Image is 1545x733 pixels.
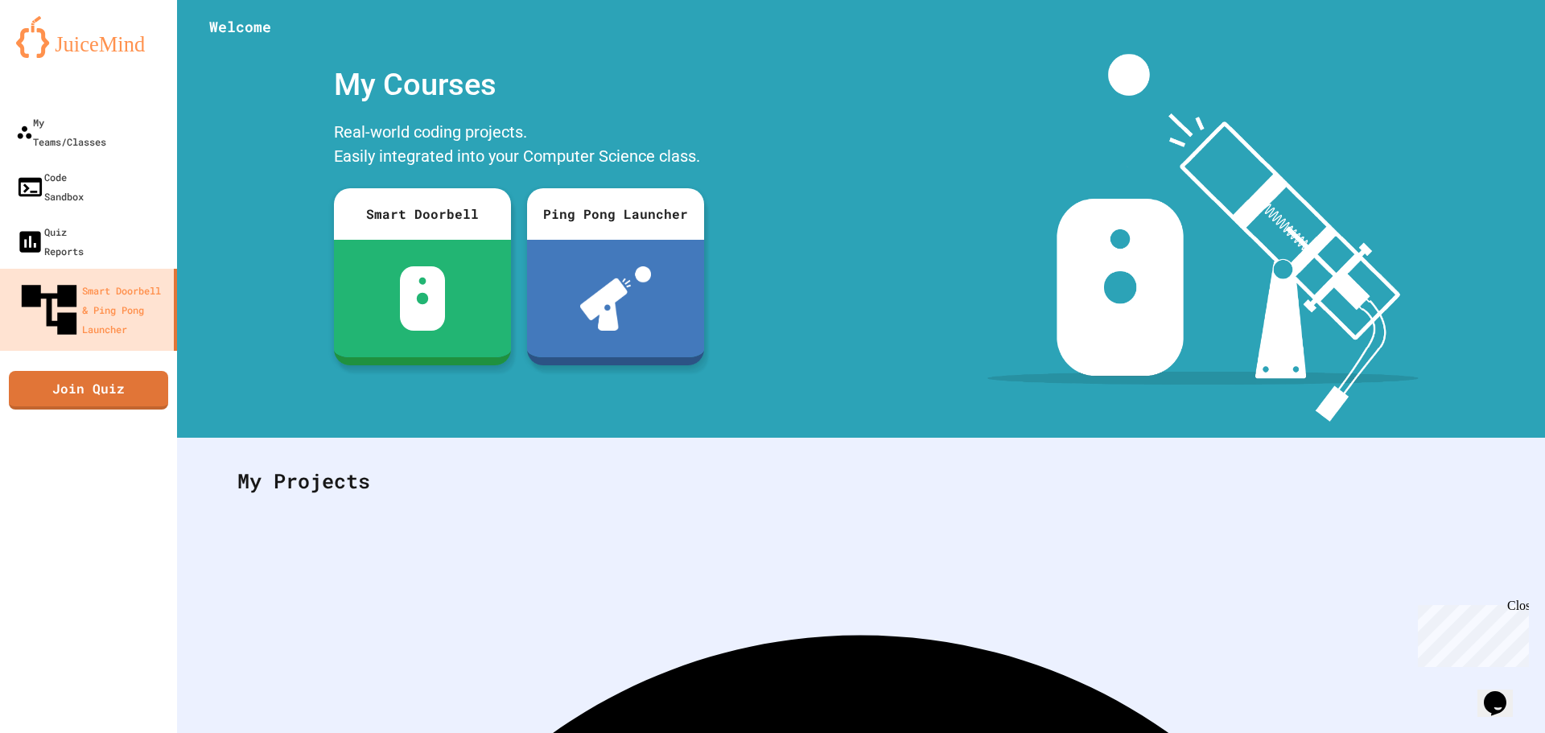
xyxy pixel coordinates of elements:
[16,113,106,151] div: My Teams/Classes
[16,277,167,343] div: Smart Doorbell & Ping Pong Launcher
[326,54,712,116] div: My Courses
[326,116,712,176] div: Real-world coding projects. Easily integrated into your Computer Science class.
[6,6,111,102] div: Chat with us now!Close
[334,188,511,240] div: Smart Doorbell
[1477,669,1529,717] iframe: chat widget
[580,266,652,331] img: ppl-with-ball.png
[527,188,704,240] div: Ping Pong Launcher
[1411,599,1529,667] iframe: chat widget
[16,167,84,206] div: Code Sandbox
[9,371,168,410] a: Join Quiz
[16,16,161,58] img: logo-orange.svg
[400,266,446,331] img: sdb-white.svg
[987,54,1419,422] img: banner-image-my-projects.png
[221,450,1501,513] div: My Projects
[16,222,84,261] div: Quiz Reports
